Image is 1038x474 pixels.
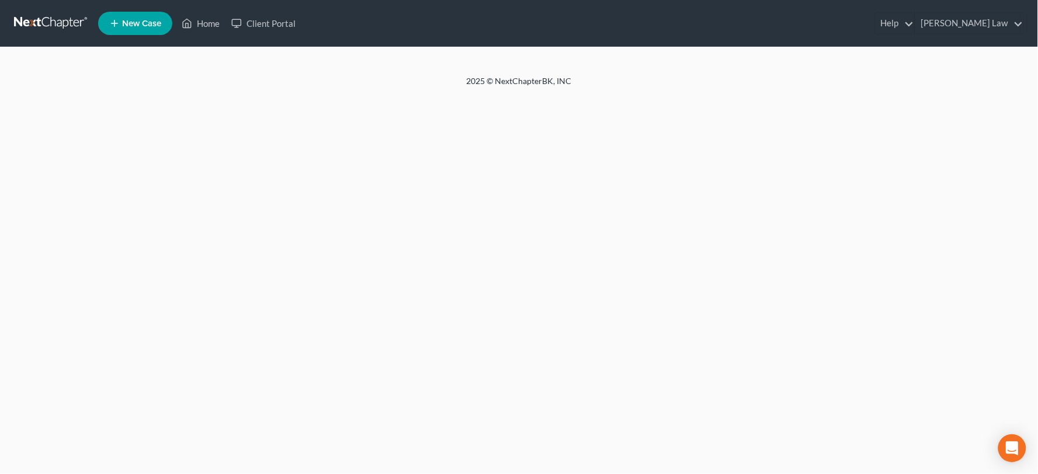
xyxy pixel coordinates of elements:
a: [PERSON_NAME] Law [915,13,1023,34]
new-legal-case-button: New Case [98,12,172,35]
div: Open Intercom Messenger [998,434,1026,462]
a: Client Portal [225,13,301,34]
a: Help [875,13,914,34]
a: Home [176,13,225,34]
div: 2025 © NextChapterBK, INC [186,75,852,96]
